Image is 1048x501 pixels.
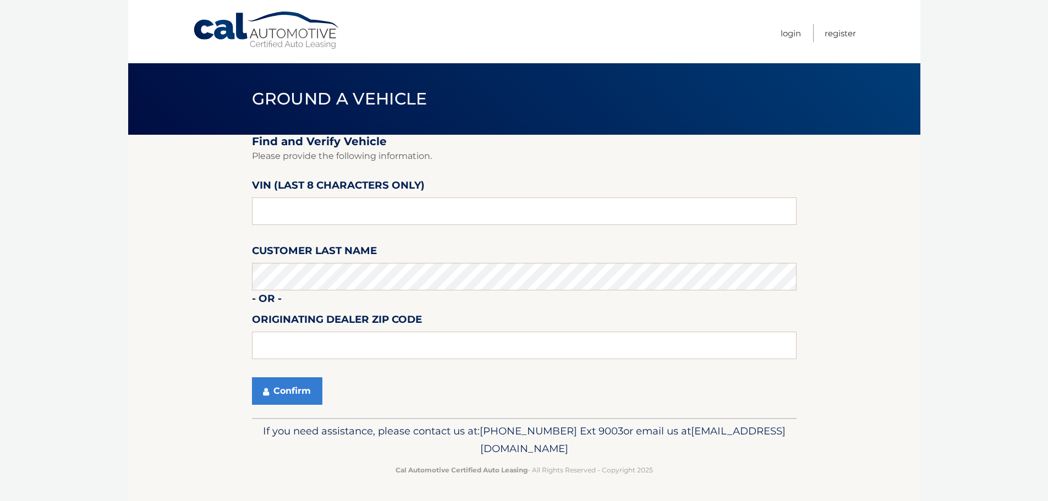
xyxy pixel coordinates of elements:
[252,89,427,109] span: Ground a Vehicle
[252,377,322,405] button: Confirm
[259,422,789,458] p: If you need assistance, please contact us at: or email us at
[252,148,797,164] p: Please provide the following information.
[825,24,856,42] a: Register
[781,24,801,42] a: Login
[252,290,282,311] label: - or -
[252,135,797,148] h2: Find and Verify Vehicle
[259,464,789,476] p: - All Rights Reserved - Copyright 2025
[480,425,623,437] span: [PHONE_NUMBER] Ext 9003
[396,466,528,474] strong: Cal Automotive Certified Auto Leasing
[193,11,341,50] a: Cal Automotive
[252,177,425,197] label: VIN (last 8 characters only)
[252,243,377,263] label: Customer Last Name
[252,311,422,332] label: Originating Dealer Zip Code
